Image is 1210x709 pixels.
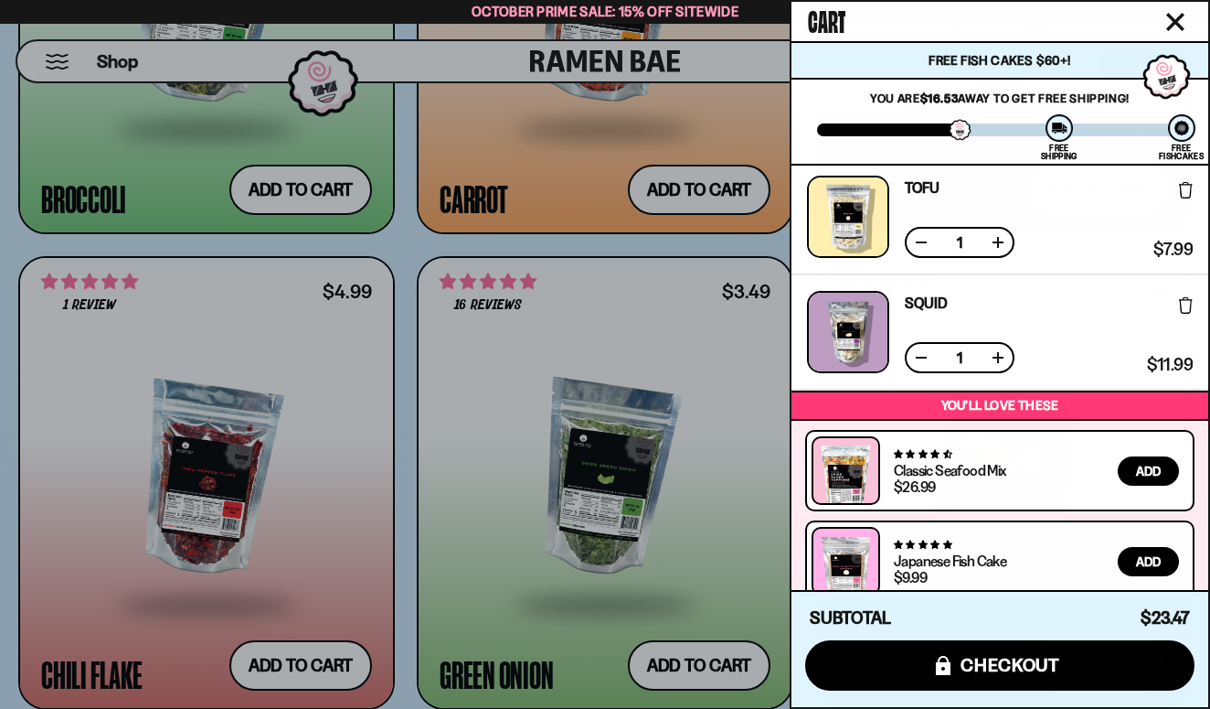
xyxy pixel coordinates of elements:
[894,448,951,460] span: 4.68 stars
[905,295,949,310] a: Squid
[894,479,935,494] div: $26.99
[796,397,1204,414] p: You’ll love these
[1118,457,1179,486] button: Add
[1118,547,1179,576] button: Add
[945,350,974,365] span: 1
[894,552,1006,570] a: Japanese Fish Cake
[1162,8,1189,36] button: Close cart
[817,91,1183,105] p: You are away to get Free Shipping!
[905,180,939,195] a: Tofu
[945,235,974,250] span: 1
[810,609,891,628] h4: Subtotal
[1153,242,1193,258] span: $7.99
[929,52,1070,69] span: Free Fish Cakes $60+!
[472,3,738,20] span: October Prime Sale: 15% off Sitewide
[808,1,845,38] span: Cart
[1136,555,1161,568] span: Add
[894,461,1006,479] a: Classic Seafood Mix
[1141,607,1190,628] span: $23.47
[920,91,959,105] strong: $16.53
[1147,357,1193,373] span: $11.99
[1159,144,1204,160] div: Free Fishcakes
[805,640,1194,691] button: checkout
[961,655,1060,675] span: checkout
[1136,465,1161,478] span: Add
[894,570,927,585] div: $9.99
[894,539,951,551] span: 4.77 stars
[1041,144,1077,160] div: Free Shipping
